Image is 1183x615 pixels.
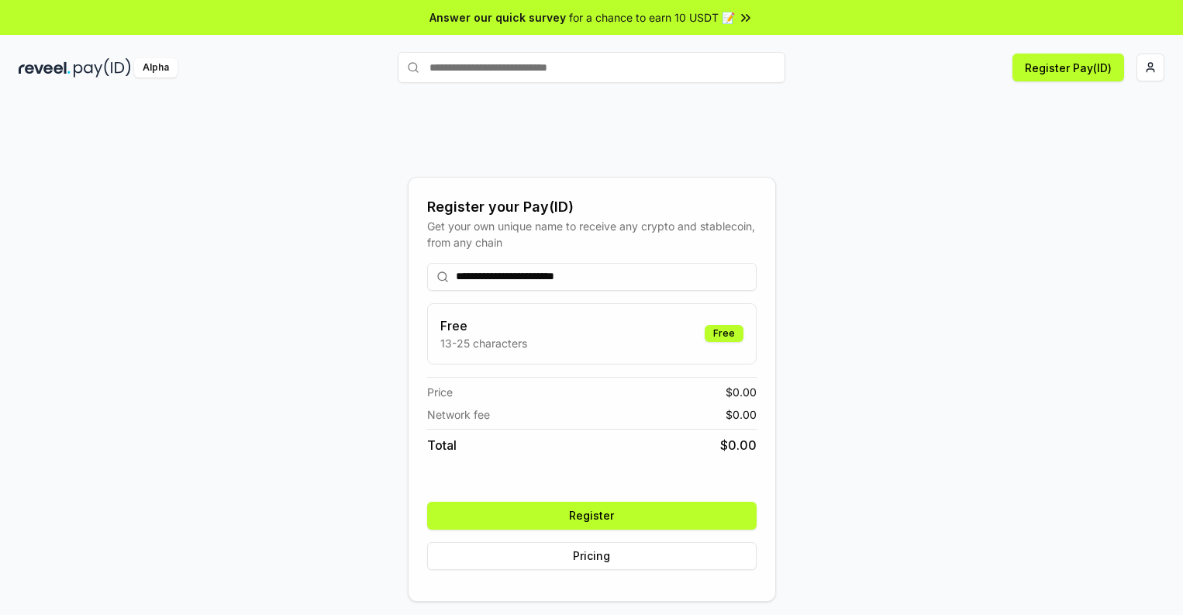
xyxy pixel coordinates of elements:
[440,316,527,335] h3: Free
[726,384,757,400] span: $ 0.00
[720,436,757,454] span: $ 0.00
[1012,54,1124,81] button: Register Pay(ID)
[19,58,71,78] img: reveel_dark
[427,384,453,400] span: Price
[429,9,566,26] span: Answer our quick survey
[74,58,131,78] img: pay_id
[427,542,757,570] button: Pricing
[427,218,757,250] div: Get your own unique name to receive any crypto and stablecoin, from any chain
[134,58,178,78] div: Alpha
[427,196,757,218] div: Register your Pay(ID)
[427,406,490,423] span: Network fee
[705,325,743,342] div: Free
[440,335,527,351] p: 13-25 characters
[726,406,757,423] span: $ 0.00
[569,9,735,26] span: for a chance to earn 10 USDT 📝
[427,436,457,454] span: Total
[427,502,757,530] button: Register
